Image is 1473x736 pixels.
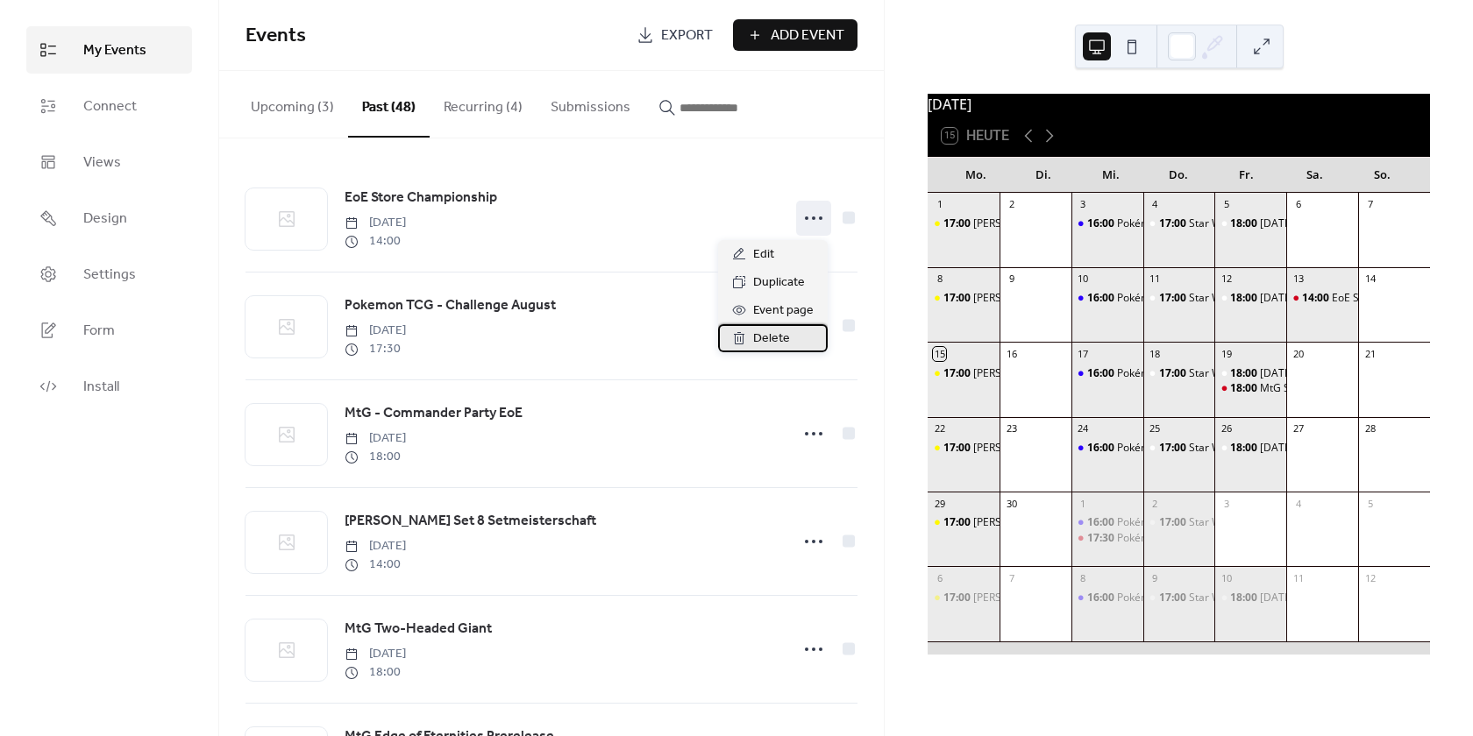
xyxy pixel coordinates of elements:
div: 29 [933,497,946,510]
div: 30 [1005,497,1018,510]
span: 18:00 [1230,591,1260,605]
div: Pokémon - Ligatreff [1071,441,1143,456]
div: Friday Night Magic [1214,216,1286,231]
div: Star Wars Unlimited - Weeklyplay [1143,366,1215,381]
div: Pokémon - Ligatreff [1071,591,1143,605]
span: [DATE] [345,429,406,448]
a: Export [623,19,726,51]
span: 16:00 [1087,216,1117,231]
span: Delete [753,329,790,350]
div: Fr. [1213,158,1280,193]
div: Di. [1009,158,1077,193]
span: [DATE] [345,537,406,556]
span: 17:00 [1159,366,1189,381]
div: 5 [1220,198,1233,211]
div: Star Wars Unlimited - Weeklyplay [1143,515,1215,530]
div: 1 [1077,497,1090,510]
span: Design [83,209,127,230]
span: 17:30 [345,340,406,358]
div: Do. [1145,158,1213,193]
div: Pokémon - Ligatreff [1117,291,1213,306]
div: Pokémon - Ligatreff [1117,366,1213,381]
div: Pokémon - Ligatreff [1117,441,1213,456]
a: [PERSON_NAME] Set 8 Setmeisterschaft [345,510,596,533]
div: Star Wars Unlimited - Weeklyplay [1143,441,1215,456]
div: 8 [933,272,946,286]
div: 10 [1077,272,1090,286]
button: Submissions [537,71,644,136]
div: Pokémon - Ligatreff [1071,366,1143,381]
div: MtG Spider-Man Prerelease [1214,381,1286,396]
span: Duplicate [753,272,805,294]
span: 17:00 [943,515,973,530]
a: MtG Two-Headed Giant [345,618,492,640]
span: 17:00 [1159,591,1189,605]
span: My Events [83,40,146,61]
a: Install [26,363,192,410]
button: Upcoming (3) [237,71,348,136]
span: [DATE] [345,645,406,663]
div: Lorcana [928,216,1000,231]
div: Star Wars Unlimited - Weeklyplay [1143,591,1215,605]
div: [DATE] [928,94,1430,115]
div: 11 [1149,272,1162,286]
div: Lorcana [928,591,1000,605]
div: EoE Store Championship [1332,291,1452,306]
span: Form [83,321,115,342]
div: 25 [1149,422,1162,435]
a: Design [26,195,192,242]
div: 24 [1077,422,1090,435]
span: [DATE] [345,322,406,340]
button: Recurring (4) [430,71,537,136]
span: 16:00 [1087,291,1117,306]
div: Pokémon - Ligatreff [1117,216,1213,231]
span: 17:00 [943,591,973,605]
span: 18:00 [1230,216,1260,231]
span: Export [661,25,713,46]
span: 17:00 [1159,291,1189,306]
div: [PERSON_NAME] [973,216,1056,231]
div: 6 [933,571,946,584]
div: [PERSON_NAME] [973,291,1056,306]
div: 9 [1005,272,1018,286]
div: 4 [1149,198,1162,211]
a: My Events [26,26,192,74]
div: Friday Night Magic [1214,366,1286,381]
div: Pokémon - Ligatreff [1117,591,1213,605]
a: Views [26,138,192,186]
div: 28 [1363,422,1377,435]
span: 17:00 [1159,441,1189,456]
div: 27 [1292,422,1305,435]
div: Lorcana [928,441,1000,456]
span: 14:00 [1302,291,1332,306]
div: [PERSON_NAME] [973,591,1056,605]
span: 17:00 [943,366,973,381]
div: 16 [1005,347,1018,360]
div: 2 [1149,497,1162,510]
div: [PERSON_NAME] [973,441,1056,456]
div: 7 [1005,571,1018,584]
span: 18:00 [345,448,406,466]
div: EoE Store Championship [1286,291,1358,306]
div: 3 [1220,497,1233,510]
span: 16:00 [1087,591,1117,605]
span: 18:00 [1230,291,1260,306]
div: Friday Night Magic [1214,441,1286,456]
div: Pokémon ME01 Prerelease [1117,531,1249,546]
span: Event page [753,301,814,322]
a: Settings [26,251,192,298]
span: Connect [83,96,137,117]
a: EoE Store Championship [345,187,497,209]
div: 2 [1005,198,1018,211]
span: Install [83,377,119,398]
span: Views [83,152,121,173]
span: 18:00 [345,663,406,682]
div: So. [1348,158,1416,193]
button: Add Event [733,19,857,51]
div: 14 [1363,272,1377,286]
div: Star Wars Unlimited - Weeklyplay [1143,216,1215,231]
span: 16:00 [1087,515,1117,530]
div: 22 [933,422,946,435]
div: 21 [1363,347,1377,360]
div: Star Wars Unlimited - Weeklyplay [1143,291,1215,306]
